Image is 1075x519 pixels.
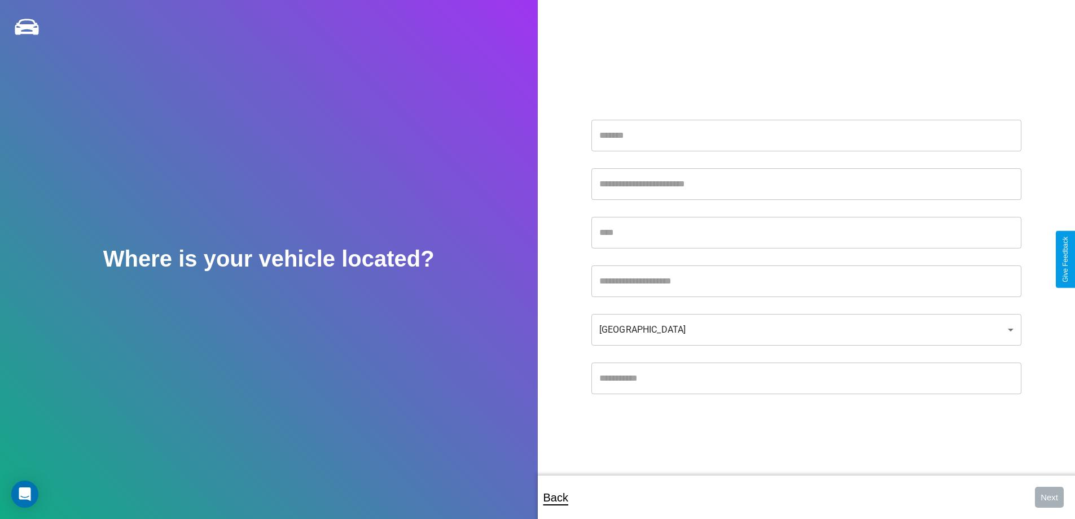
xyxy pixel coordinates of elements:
[11,481,38,508] div: Open Intercom Messenger
[543,487,568,508] p: Back
[591,314,1021,346] div: [GEOGRAPHIC_DATA]
[1035,487,1064,508] button: Next
[103,246,435,272] h2: Where is your vehicle located?
[1061,237,1069,282] div: Give Feedback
